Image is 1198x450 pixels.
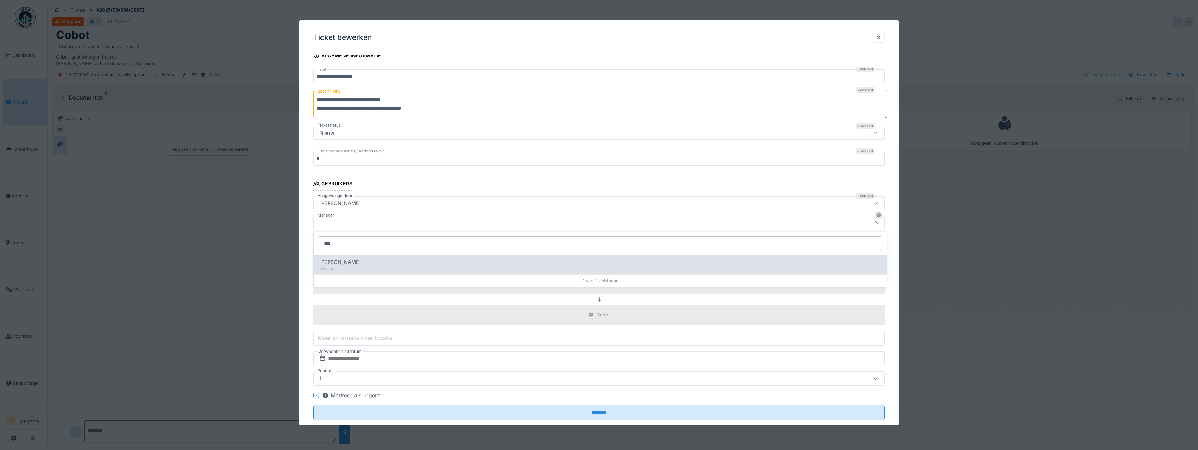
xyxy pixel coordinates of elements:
[316,148,386,154] label: Ondernomen acties / Actions taken
[316,87,342,96] label: Beschrijving
[316,192,354,198] label: Aangevraagd door
[316,212,336,218] label: Manager
[319,258,361,266] span: [PERSON_NAME]
[313,33,372,42] h3: Ticket bewerken
[856,123,875,129] div: Verplicht
[317,129,337,137] div: Nieuw
[856,193,875,199] div: Verplicht
[313,50,381,62] div: Algemene informatie
[316,368,335,374] label: Prioriteit
[856,148,875,154] div: Verplicht
[316,67,327,73] label: Titel
[318,348,363,355] label: Verwachte einddatum
[313,178,352,190] div: Gebruikers
[856,87,875,93] div: Verplicht
[316,122,342,128] label: Ticketstatus
[322,391,380,400] div: Markeer als urgent
[597,312,610,318] div: Cobot
[317,375,324,382] div: 1
[314,274,887,287] div: 1 van 1 zichtbaar
[319,266,881,272] div: Manager
[856,67,875,72] div: Verplicht
[316,334,394,342] label: Meer informatie over locatie
[317,199,364,207] div: [PERSON_NAME]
